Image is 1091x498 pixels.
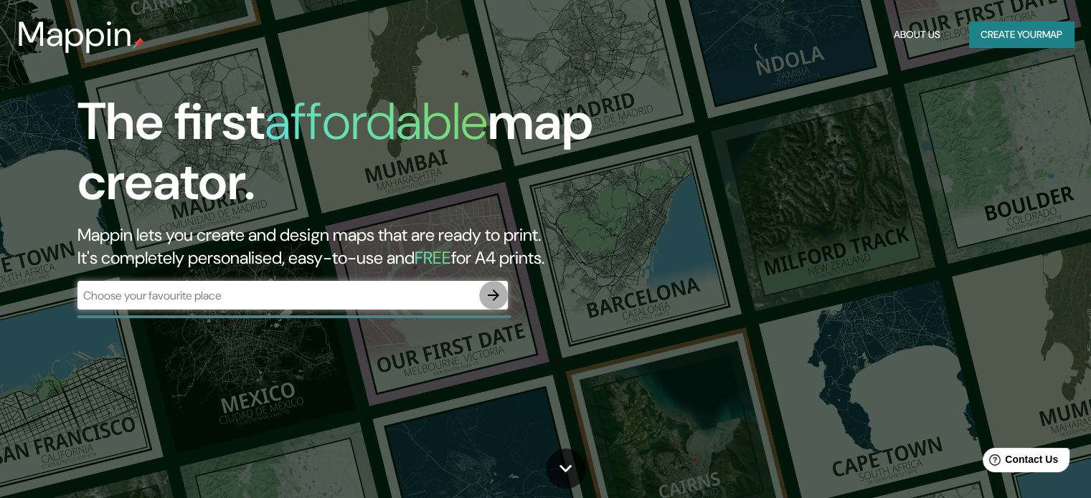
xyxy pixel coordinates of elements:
iframe: Help widget launcher [963,442,1075,482]
h3: Mappin [17,14,133,54]
h2: Mappin lets you create and design maps that are ready to print. It's completely personalised, eas... [77,224,623,269]
button: About Us [888,21,946,48]
button: Create yourmap [969,21,1074,48]
h5: FREE [415,246,451,269]
input: Choose your favourite place [77,287,479,304]
h1: The first map creator. [77,92,623,224]
img: mappin-pin [133,37,144,49]
h1: affordable [265,88,488,155]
